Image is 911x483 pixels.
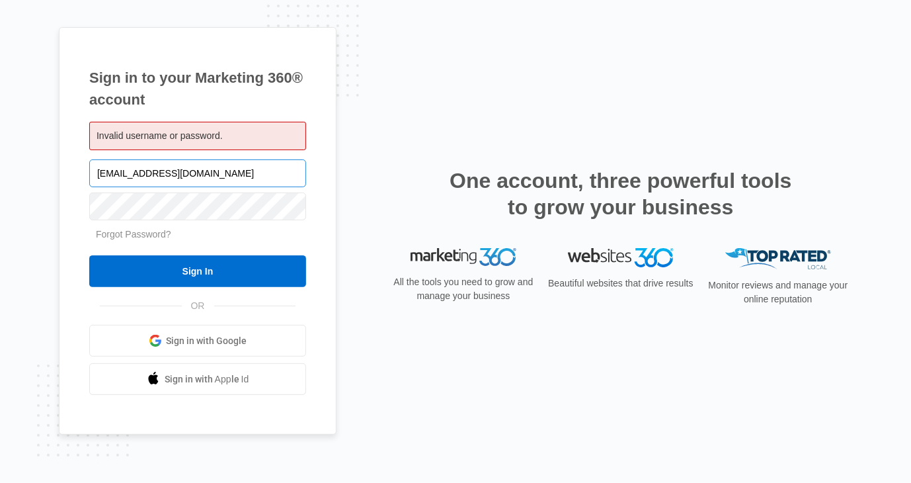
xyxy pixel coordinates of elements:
[725,248,831,270] img: Top Rated Local
[89,67,306,110] h1: Sign in to your Marketing 360® account
[167,334,247,348] span: Sign in with Google
[89,325,306,357] a: Sign in with Google
[96,229,171,240] a: Forgot Password?
[568,248,674,267] img: Websites 360
[89,363,306,395] a: Sign in with Apple Id
[446,167,796,220] h2: One account, three powerful tools to grow your business
[411,248,516,267] img: Marketing 360
[165,373,249,386] span: Sign in with Apple Id
[97,130,223,141] span: Invalid username or password.
[389,275,537,303] p: All the tools you need to grow and manage your business
[182,299,214,313] span: OR
[89,159,306,187] input: Email
[89,255,306,287] input: Sign In
[704,279,852,306] p: Monitor reviews and manage your online reputation
[547,277,695,290] p: Beautiful websites that drive results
